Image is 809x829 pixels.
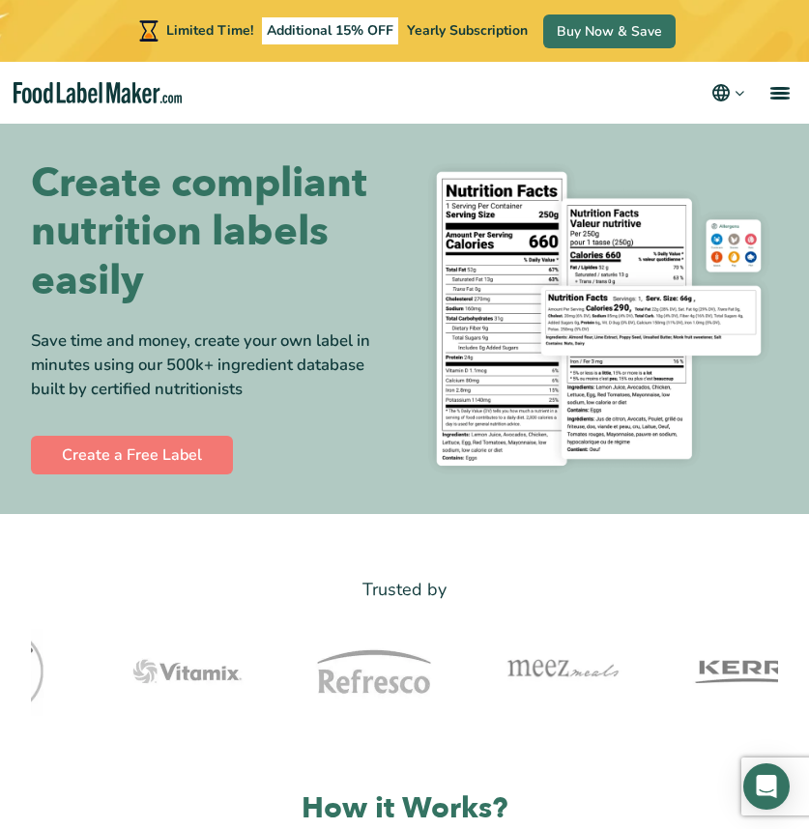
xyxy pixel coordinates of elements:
[31,789,778,827] h2: How it Works?
[31,436,233,474] a: Create a Free Label
[31,159,390,305] h1: Create compliant nutrition labels easily
[543,14,676,48] a: Buy Now & Save
[262,17,398,44] span: Additional 15% OFF
[166,21,253,40] span: Limited Time!
[31,576,778,604] p: Trusted by
[407,21,528,40] span: Yearly Subscription
[31,329,390,401] div: Save time and money, create your own label in minutes using our 500k+ ingredient database built b...
[743,763,790,810] div: Open Intercom Messenger
[747,62,809,124] a: menu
